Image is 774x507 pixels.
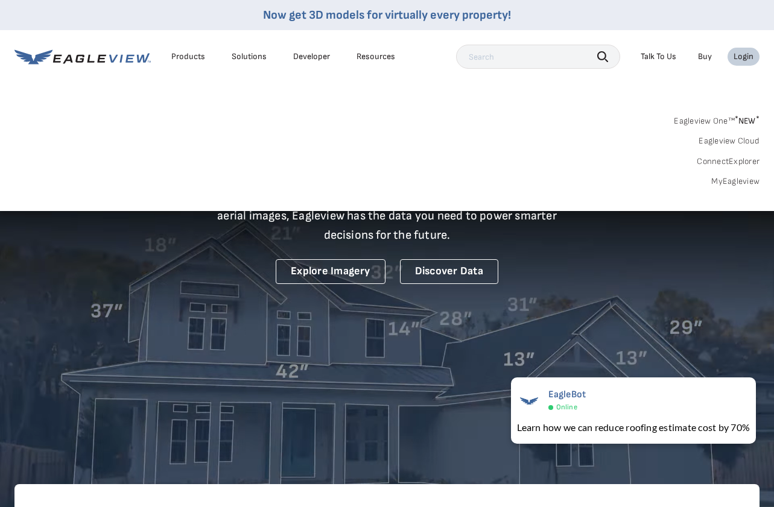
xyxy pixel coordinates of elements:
input: Search [456,45,620,69]
a: Eagleview Cloud [699,136,760,146]
a: Eagleview One™*NEW* [674,112,760,126]
div: Products [171,51,205,62]
div: Talk To Us [641,51,676,62]
a: Explore Imagery [276,259,385,284]
img: EagleBot [517,389,541,413]
span: NEW [735,116,760,126]
div: Solutions [232,51,267,62]
p: A new era starts here. Built on more than 3.5 billion high-resolution aerial images, Eagleview ha... [203,187,572,245]
a: Now get 3D models for virtually every property! [263,8,511,22]
a: Developer [293,51,330,62]
span: EagleBot [548,389,586,400]
a: Buy [698,51,712,62]
div: Login [734,51,753,62]
a: Discover Data [400,259,498,284]
a: ConnectExplorer [697,156,760,167]
a: MyEagleview [711,176,760,187]
span: Online [556,403,577,412]
div: Learn how we can reduce roofing estimate cost by 70% [517,420,750,435]
div: Resources [357,51,395,62]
